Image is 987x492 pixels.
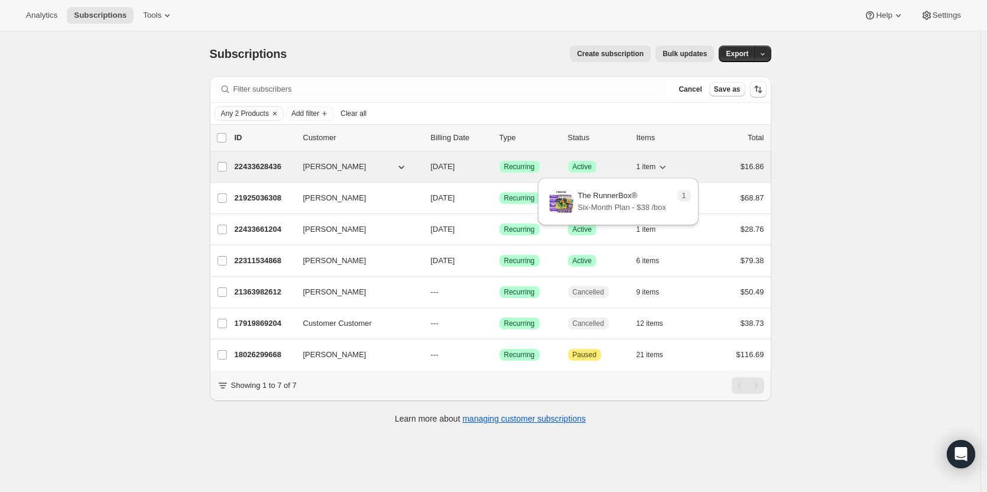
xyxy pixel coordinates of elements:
[568,132,627,144] p: Status
[303,318,372,329] span: Customer Customer
[709,82,745,96] button: Save as
[235,347,764,363] div: 18026299668[PERSON_NAME]---SuccessRecurringAttentionPaused21 items$116.69
[876,11,892,20] span: Help
[573,256,592,266] span: Active
[235,284,764,300] div: 21363982612[PERSON_NAME]---SuccessRecurringCancelled9 items$50.49
[235,224,294,235] p: 22433661204
[577,49,644,59] span: Create subscription
[235,286,294,298] p: 21363982612
[499,132,559,144] div: Type
[741,162,764,171] span: $16.86
[431,193,455,202] span: [DATE]
[748,132,764,144] p: Total
[682,191,686,200] span: 1
[550,190,573,213] img: variant image
[637,315,676,332] button: 12 items
[637,319,663,328] span: 12 items
[143,11,161,20] span: Tools
[570,46,651,62] button: Create subscription
[504,225,535,234] span: Recurring
[504,193,535,203] span: Recurring
[67,7,134,24] button: Subscriptions
[303,286,366,298] span: [PERSON_NAME]
[674,82,706,96] button: Cancel
[504,162,535,171] span: Recurring
[431,287,439,296] span: ---
[235,315,764,332] div: 17919869204Customer Customer---SuccessRecurringCancelled12 items$38.73
[741,225,764,234] span: $28.76
[914,7,968,24] button: Settings
[303,161,366,173] span: [PERSON_NAME]
[726,49,748,59] span: Export
[296,314,414,333] button: Customer Customer
[431,350,439,359] span: ---
[736,350,764,359] span: $116.69
[678,85,702,94] span: Cancel
[431,256,455,265] span: [DATE]
[637,350,663,360] span: 21 items
[221,109,269,118] span: Any 2 Products
[235,161,294,173] p: 22433628436
[933,11,961,20] span: Settings
[235,132,764,144] div: IDCustomerBilling DateTypeStatusItemsTotal
[714,85,741,94] span: Save as
[19,7,64,24] button: Analytics
[637,284,673,300] button: 9 items
[637,158,669,175] button: 1 item
[504,287,535,297] span: Recurring
[296,283,414,302] button: [PERSON_NAME]
[431,132,490,144] p: Billing Date
[732,377,764,394] nav: Pagination
[750,81,767,98] button: Sort the results
[291,109,319,118] span: Add filter
[235,255,294,267] p: 22311534868
[504,256,535,266] span: Recurring
[231,380,297,391] p: Showing 1 to 7 of 7
[215,107,269,120] button: Any 2 Products
[573,162,592,171] span: Active
[741,287,764,296] span: $50.49
[431,225,455,234] span: [DATE]
[235,221,764,238] div: 22433661204[PERSON_NAME][DATE]SuccessRecurringSuccessActive1 item$28.76
[269,107,281,120] button: Clear
[719,46,755,62] button: Export
[573,287,604,297] span: Cancelled
[235,132,294,144] p: ID
[655,46,714,62] button: Bulk updates
[296,157,414,176] button: [PERSON_NAME]
[235,192,294,204] p: 21925036308
[303,224,366,235] span: [PERSON_NAME]
[431,319,439,328] span: ---
[303,132,421,144] p: Customer
[303,192,366,204] span: [PERSON_NAME]
[235,318,294,329] p: 17919869204
[235,158,764,175] div: 22433628436[PERSON_NAME][DATE]SuccessRecurringSuccessActive1 item$16.86
[578,202,667,213] p: Six-Month Plan - $38 /box
[210,47,287,60] span: Subscriptions
[637,132,696,144] div: Items
[857,7,911,24] button: Help
[136,7,180,24] button: Tools
[296,251,414,270] button: [PERSON_NAME]
[462,414,586,423] a: managing customer subscriptions
[741,193,764,202] span: $68.87
[573,350,597,360] span: Paused
[235,253,764,269] div: 22311534868[PERSON_NAME][DATE]SuccessRecurringSuccessActive6 items$79.38
[235,190,764,206] div: 21925036308[PERSON_NAME][DATE]SuccessRecurringSuccessActive6 items$68.87
[637,253,673,269] button: 6 items
[303,255,366,267] span: [PERSON_NAME]
[296,345,414,364] button: [PERSON_NAME]
[637,162,656,171] span: 1 item
[637,287,660,297] span: 9 items
[573,319,604,328] span: Cancelled
[233,81,667,98] input: Filter subscribers
[637,256,660,266] span: 6 items
[336,106,371,121] button: Clear all
[663,49,707,59] span: Bulk updates
[296,189,414,208] button: [PERSON_NAME]
[74,11,126,20] span: Subscriptions
[296,220,414,239] button: [PERSON_NAME]
[504,350,535,360] span: Recurring
[504,319,535,328] span: Recurring
[741,256,764,265] span: $79.38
